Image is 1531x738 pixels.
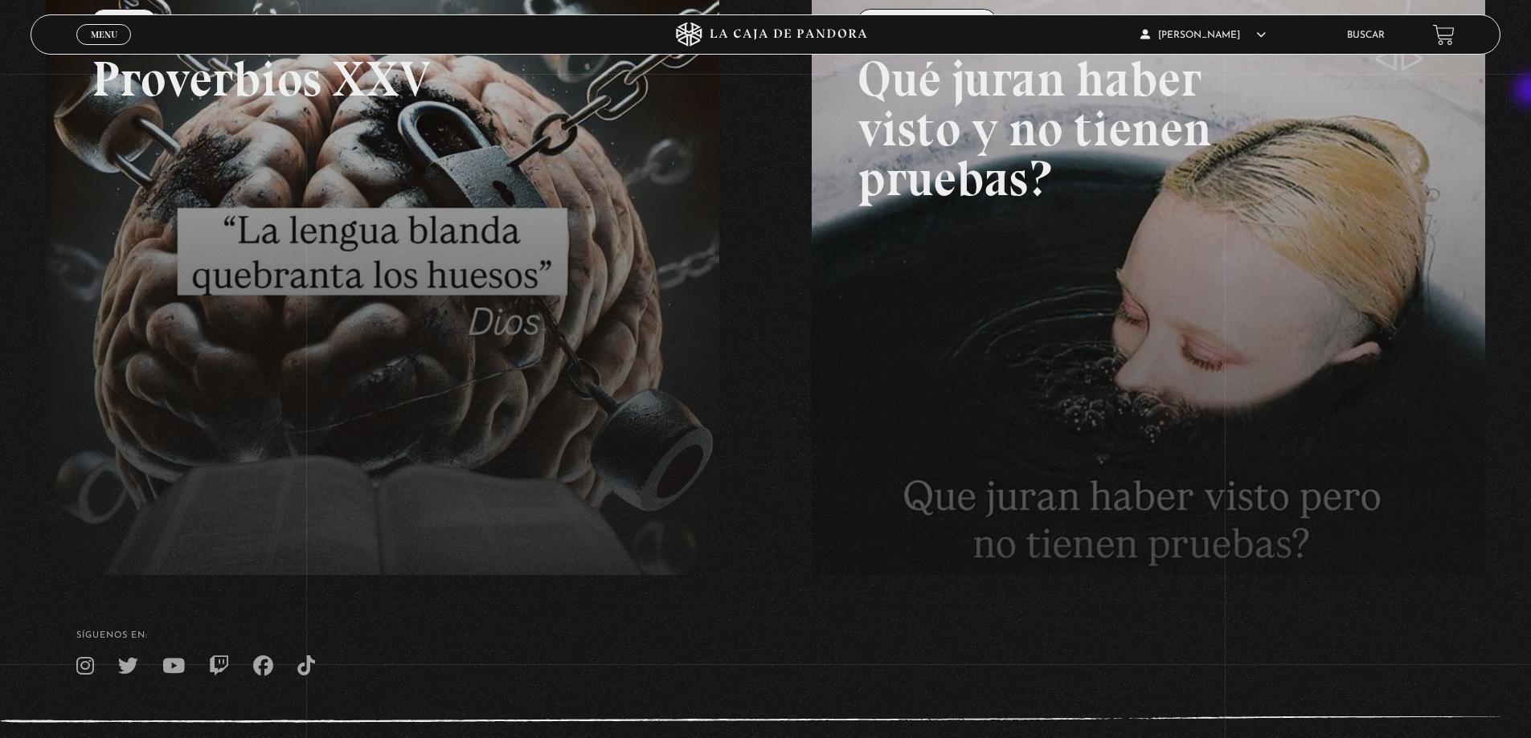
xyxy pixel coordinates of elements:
[85,43,123,55] span: Cerrar
[1347,31,1385,40] a: Buscar
[91,30,117,39] span: Menu
[1140,31,1266,40] span: [PERSON_NAME]
[1433,24,1455,46] a: View your shopping cart
[76,631,1455,640] h4: SÍguenos en:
